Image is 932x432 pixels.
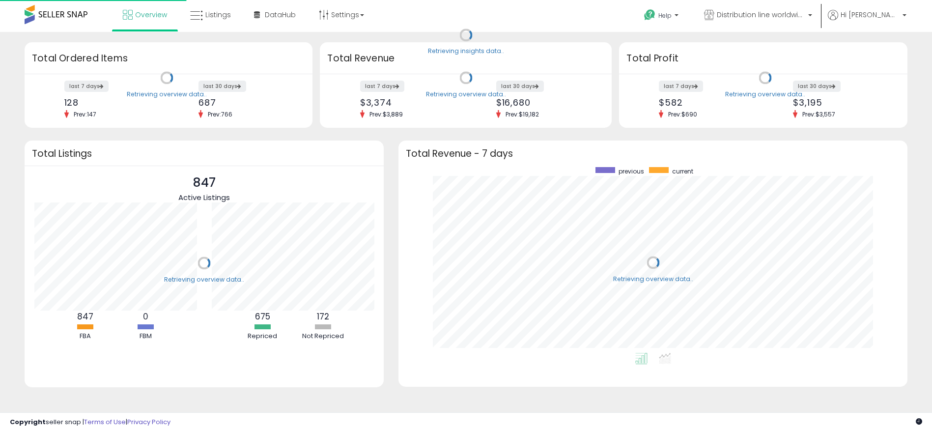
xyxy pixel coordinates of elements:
[84,417,126,427] a: Terms of Use
[725,90,805,99] div: Retrieving overview data..
[135,10,167,20] span: Overview
[10,417,46,427] strong: Copyright
[644,9,656,21] i: Get Help
[717,10,805,20] span: Distribution line worldwide
[636,1,688,32] a: Help
[426,90,506,99] div: Retrieving overview data..
[828,10,906,32] a: Hi [PERSON_NAME]
[127,417,170,427] a: Privacy Policy
[10,418,170,427] div: seller snap | |
[164,275,244,284] div: Retrieving overview data..
[658,11,672,20] span: Help
[127,90,207,99] div: Retrieving overview data..
[841,10,900,20] span: Hi [PERSON_NAME]
[205,10,231,20] span: Listings
[613,275,693,284] div: Retrieving overview data..
[265,10,296,20] span: DataHub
